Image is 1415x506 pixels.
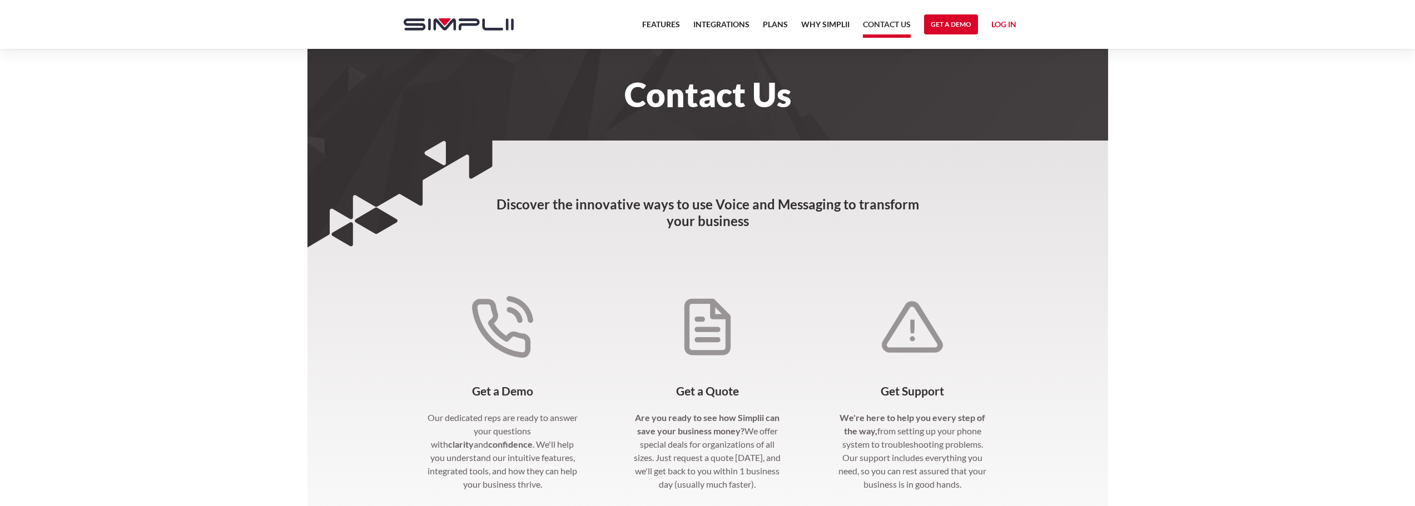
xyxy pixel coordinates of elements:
strong: Are you ready to see how Simplii can save your business money? [635,412,780,436]
strong: confidence [488,439,533,449]
p: from setting up your phone system to troubleshooting problems. Our support includes everything yo... [836,411,990,491]
strong: We're here to help you every step of the way, [840,412,985,436]
a: Plans [763,18,788,38]
a: Integrations [693,18,749,38]
h4: Get Support [836,384,990,398]
h4: Get a Demo [426,384,580,398]
h4: Get a Quote [630,384,785,398]
a: Log in [991,18,1016,34]
img: Simplii [404,18,514,31]
strong: clarity [448,439,474,449]
a: Features [642,18,680,38]
a: Get a Demo [924,14,978,34]
a: Contact US [863,18,911,38]
a: Why Simplii [801,18,850,38]
p: Our dedicated reps are ready to answer your questions with and . We'll help you understand our in... [426,411,580,491]
p: We offer special deals for organizations of all sizes. Just request a quote [DATE], and we'll get... [630,411,785,491]
h1: Contact Us [393,82,1023,107]
strong: Discover the innovative ways to use Voice and Messaging to transform your business [497,196,919,229]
